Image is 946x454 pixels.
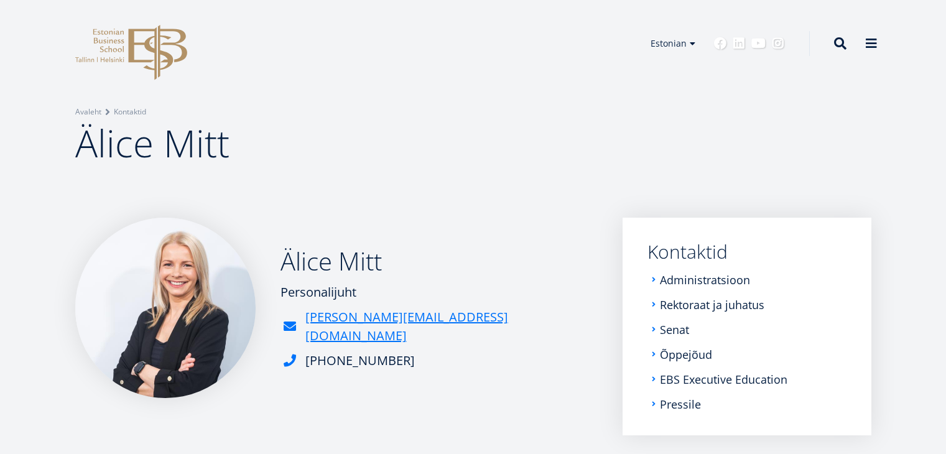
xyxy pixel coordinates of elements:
a: Kontaktid [114,106,146,118]
a: Youtube [751,37,766,50]
a: EBS Executive Education [660,373,787,386]
a: Senat [660,323,689,336]
div: [PHONE_NUMBER] [305,351,415,370]
a: Avaleht [75,106,101,118]
a: Instagram [772,37,784,50]
a: Administratsioon [660,274,750,286]
h2: Älice Mitt [281,246,598,277]
a: Facebook [714,37,726,50]
a: Pressile [660,398,701,410]
img: Älice Mitt [75,218,256,398]
span: Älice Mitt [75,118,230,169]
div: Personalijuht [281,283,598,302]
a: Kontaktid [647,243,846,261]
a: Rektoraat ja juhatus [660,299,764,311]
a: Linkedin [733,37,745,50]
a: Õppejõud [660,348,712,361]
a: [PERSON_NAME][EMAIL_ADDRESS][DOMAIN_NAME] [305,308,598,345]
